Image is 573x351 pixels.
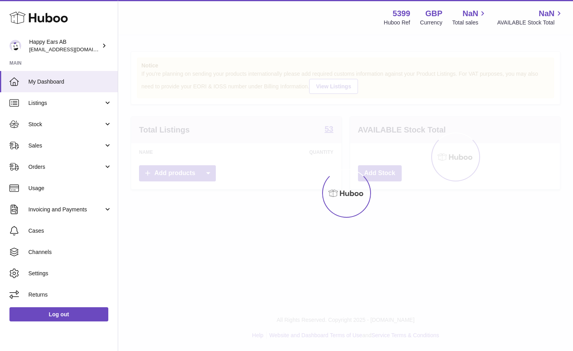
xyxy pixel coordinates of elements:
div: Happy Ears AB [29,38,100,53]
strong: 5399 [393,8,410,19]
span: Cases [28,227,112,235]
span: Returns [28,291,112,299]
span: Channels [28,248,112,256]
span: Stock [28,121,104,128]
img: 3pl@happyearsearplugs.com [9,40,21,52]
div: Huboo Ref [384,19,410,26]
span: Total sales [452,19,487,26]
a: NaN Total sales [452,8,487,26]
span: NaN [462,8,478,19]
span: Invoicing and Payments [28,206,104,213]
a: Log out [9,307,108,321]
strong: GBP [425,8,442,19]
div: Currency [420,19,443,26]
span: Usage [28,185,112,192]
span: My Dashboard [28,78,112,86]
span: AVAILABLE Stock Total [497,19,564,26]
a: NaN AVAILABLE Stock Total [497,8,564,26]
span: [EMAIL_ADDRESS][DOMAIN_NAME] [29,46,116,52]
span: NaN [539,8,554,19]
span: Listings [28,99,104,107]
span: Settings [28,270,112,277]
span: Orders [28,163,104,171]
span: Sales [28,142,104,149]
